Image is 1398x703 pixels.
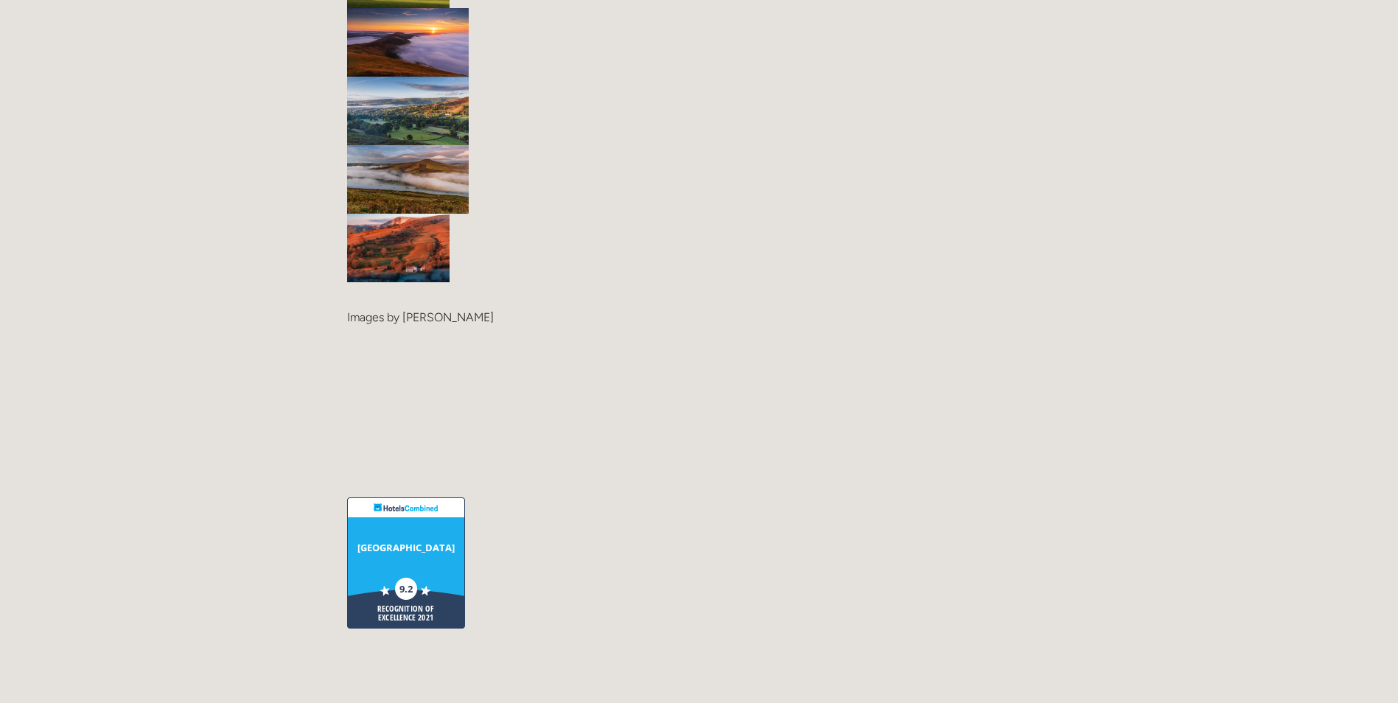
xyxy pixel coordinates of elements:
span: RECOGNITION OF EXCELLENCE 2021 [359,604,453,622]
p: Images by [PERSON_NAME] [347,307,1052,327]
img: Slide 12 [347,145,469,214]
span: 9.2 [399,584,413,593]
img: Slide 11 [347,77,469,145]
a: [GEOGRAPHIC_DATA] [352,523,461,572]
img: Slide 10 [347,8,469,77]
img: Slide 13 [347,214,450,282]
